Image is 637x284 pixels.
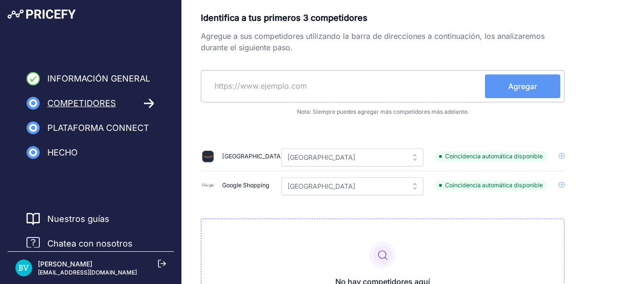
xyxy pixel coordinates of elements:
button: Agregar [485,74,560,98]
font: Competidores [47,98,116,108]
font: Agregue a sus competidores utilizando la barra de direcciones a continuación, los analizaremos du... [201,31,545,52]
font: Coincidencia automática disponible [445,182,543,189]
font: Nuestros guías [47,214,109,224]
font: Hecho [47,147,78,157]
font: Coincidencia automática disponible [445,153,543,160]
font: Google Shopping [222,182,269,189]
input: https://www.ejemplo.com [205,74,485,97]
a: Chatea con nosotros [27,237,133,250]
font: Chatea con nosotros [47,238,133,248]
font: [PERSON_NAME] [38,260,92,268]
font: Plataforma Connect [47,123,149,133]
input: Por favor seleccione un país [281,148,423,166]
font: [EMAIL_ADDRESS][DOMAIN_NAME] [38,269,137,276]
input: Por favor seleccione un país [281,177,423,195]
a: Nuestros guías [47,212,109,226]
font: [GEOGRAPHIC_DATA] [222,153,283,160]
font: Nota: Siempre puedes agregar más competidores más adelante. [297,108,469,115]
font: Información general [47,73,150,83]
font: Identifica a tus primeros 3 competidores [201,13,368,23]
img: Logotipo de Pricefy [8,9,76,19]
font: Agregar [508,82,537,91]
